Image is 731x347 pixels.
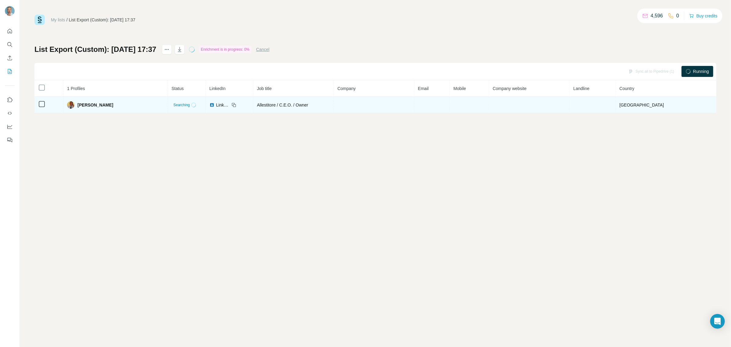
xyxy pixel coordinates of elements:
button: Search [5,39,15,50]
span: Landline [573,86,589,91]
button: My lists [5,66,15,77]
span: Email [418,86,429,91]
span: Allestitore / C.E.O. / Owner [257,103,308,107]
button: Dashboard [5,121,15,132]
button: Use Surfe on LinkedIn [5,94,15,105]
span: 1 Profiles [67,86,85,91]
p: 4,596 [651,12,663,20]
span: Mobile [453,86,466,91]
div: List Export (Custom): [DATE] 17:37 [69,17,135,23]
img: Avatar [67,101,74,109]
img: Surfe Logo [34,15,45,25]
button: Enrich CSV [5,52,15,63]
div: Open Intercom Messenger [710,314,725,329]
button: Cancel [256,46,270,52]
button: Buy credits [689,12,718,20]
li: / [66,17,68,23]
span: LinkedIn [216,102,230,108]
span: Country [620,86,635,91]
span: LinkedIn [210,86,226,91]
h1: List Export (Custom): [DATE] 17:37 [34,45,156,54]
a: My lists [51,17,65,22]
span: [GEOGRAPHIC_DATA] [620,103,664,107]
p: 0 [676,12,679,20]
span: Running [693,68,709,74]
button: Use Surfe API [5,108,15,119]
span: Searching [174,102,190,108]
img: LinkedIn logo [210,103,214,107]
span: [PERSON_NAME] [77,102,113,108]
span: Company website [493,86,527,91]
span: Job title [257,86,272,91]
button: Feedback [5,135,15,146]
span: Company [338,86,356,91]
div: Enrichment is in progress: 0% [199,46,251,53]
img: Avatar [5,6,15,16]
span: Status [172,86,184,91]
button: Quick start [5,26,15,37]
button: actions [162,45,172,54]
